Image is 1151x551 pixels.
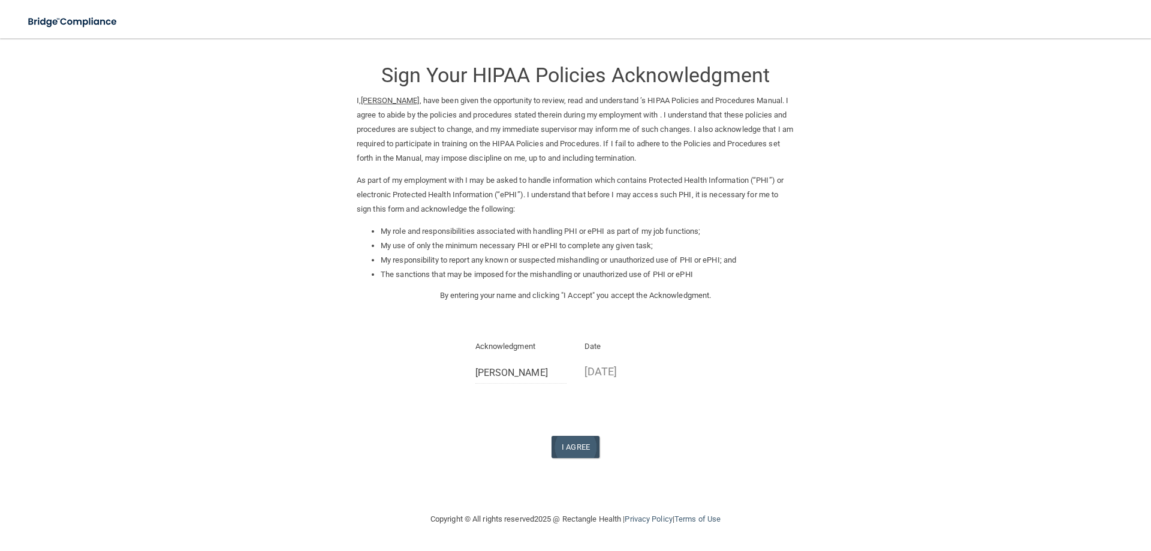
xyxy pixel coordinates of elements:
[361,96,419,105] ins: [PERSON_NAME]
[674,514,721,523] a: Terms of Use
[357,288,794,303] p: By entering your name and clicking "I Accept" you accept the Acknowledgment.
[584,362,676,381] p: [DATE]
[357,173,794,216] p: As part of my employment with I may be asked to handle information which contains Protected Healt...
[357,94,794,165] p: I, , have been given the opportunity to review, read and understand ’s HIPAA Policies and Procedu...
[552,436,599,458] button: I Agree
[18,10,128,34] img: bridge_compliance_login_screen.278c3ca4.svg
[475,339,567,354] p: Acknowledgment
[625,514,672,523] a: Privacy Policy
[381,253,794,267] li: My responsibility to report any known or suspected mishandling or unauthorized use of PHI or ePHI...
[381,224,794,239] li: My role and responsibilities associated with handling PHI or ePHI as part of my job functions;
[357,64,794,86] h3: Sign Your HIPAA Policies Acknowledgment
[475,362,567,384] input: Full Name
[357,500,794,538] div: Copyright © All rights reserved 2025 @ Rectangle Health | |
[381,239,794,253] li: My use of only the minimum necessary PHI or ePHI to complete any given task;
[584,339,676,354] p: Date
[381,267,794,282] li: The sanctions that may be imposed for the mishandling or unauthorized use of PHI or ePHI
